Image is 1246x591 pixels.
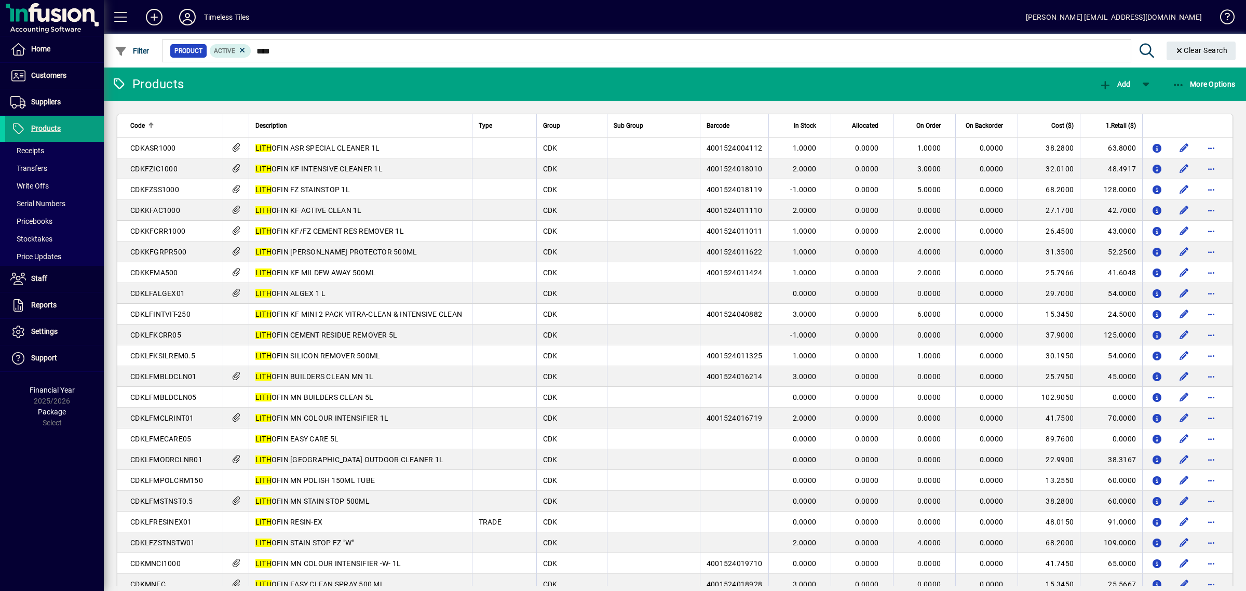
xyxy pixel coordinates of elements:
[1018,304,1080,325] td: 15.3450
[1167,42,1236,60] button: Clear
[1080,387,1142,408] td: 0.0000
[917,331,941,339] span: 0.0000
[793,310,817,318] span: 3.0000
[793,227,817,235] span: 1.0000
[255,497,272,505] em: LITH
[855,206,879,214] span: 0.0000
[130,144,176,152] span: CDKASR1000
[31,327,58,335] span: Settings
[1018,262,1080,283] td: 25.7966
[980,352,1004,360] span: 0.0000
[1018,325,1080,345] td: 37.9000
[852,120,878,131] span: Allocated
[1203,140,1220,156] button: More options
[1176,514,1193,530] button: Edit
[543,455,558,464] span: CDK
[255,455,272,464] em: LITH
[980,289,1004,298] span: 0.0000
[980,435,1004,443] span: 0.0000
[255,248,417,256] span: OFIN [PERSON_NAME] PROTECTOR 500ML
[1018,179,1080,200] td: 68.2000
[793,476,817,485] span: 0.0000
[255,310,462,318] span: OFIN KF MINI 2 PACK VITRA-CLEAN & INTENSIVE CLEAN
[255,206,362,214] span: OFIN KF ACTIVE CLEAN 1L
[130,497,193,505] span: CDKLFMSTNST0.5
[1203,306,1220,323] button: More options
[255,435,338,443] span: OFIN EASY CARE 5L
[255,393,373,401] span: OFIN MN BUILDERS CLEAN 5L
[707,206,762,214] span: 4001524011110
[255,331,272,339] em: LITH
[130,476,203,485] span: CDKLFMPOLCRM150
[1203,451,1220,468] button: More options
[543,393,558,401] span: CDK
[855,268,879,277] span: 0.0000
[614,120,694,131] div: Sub Group
[543,310,558,318] span: CDK
[255,455,443,464] span: OFIN [GEOGRAPHIC_DATA] OUTDOOR CLEANER 1L
[1176,306,1193,323] button: Edit
[1080,449,1142,470] td: 38.3167
[115,47,150,55] span: Filter
[31,354,57,362] span: Support
[255,414,388,422] span: OFIN MN COLOUR INTENSIFIER 1L
[130,331,181,339] span: CDKLFKCRR05
[543,120,601,131] div: Group
[1170,75,1238,93] button: More Options
[917,414,941,422] span: 0.0000
[130,120,216,131] div: Code
[255,165,272,173] em: LITH
[112,42,152,60] button: Filter
[707,248,762,256] span: 4001524011622
[1203,514,1220,530] button: More options
[1203,327,1220,343] button: More options
[1018,408,1080,428] td: 41.7500
[1018,283,1080,304] td: 29.7000
[707,120,729,131] span: Barcode
[255,372,373,381] span: OFIN BUILDERS CLEAN MN 1L
[793,352,817,360] span: 1.0000
[855,227,879,235] span: 0.0000
[1203,347,1220,364] button: More options
[793,165,817,173] span: 2.0000
[210,44,251,58] mat-chip: Activation Status: Active
[855,331,879,339] span: 0.0000
[5,177,104,195] a: Write Offs
[1203,181,1220,198] button: More options
[707,144,762,152] span: 4001524004112
[855,144,879,152] span: 0.0000
[10,252,61,261] span: Price Updates
[1203,555,1220,572] button: More options
[1099,80,1130,88] span: Add
[5,89,104,115] a: Suppliers
[793,455,817,464] span: 0.0000
[130,414,194,422] span: CDKLFMCLRINT01
[1080,304,1142,325] td: 24.5000
[479,120,530,131] div: Type
[837,120,888,131] div: Allocated
[5,319,104,345] a: Settings
[1080,470,1142,491] td: 60.0000
[917,352,941,360] span: 1.0000
[980,144,1004,152] span: 0.0000
[916,120,941,131] span: On Order
[790,331,816,339] span: -1.0000
[917,165,941,173] span: 3.0000
[5,195,104,212] a: Serial Numbers
[1203,472,1220,489] button: More options
[855,310,879,318] span: 0.0000
[255,268,272,277] em: LITH
[1176,160,1193,177] button: Edit
[1026,9,1202,25] div: [PERSON_NAME] [EMAIL_ADDRESS][DOMAIN_NAME]
[917,372,941,381] span: 0.0000
[1080,179,1142,200] td: 128.0000
[793,248,817,256] span: 1.0000
[1080,428,1142,449] td: 0.0000
[138,8,171,26] button: Add
[966,120,1003,131] span: On Backorder
[980,268,1004,277] span: 0.0000
[1018,241,1080,262] td: 31.3500
[5,248,104,265] a: Price Updates
[130,227,185,235] span: CDKKFCRR1000
[900,120,950,131] div: On Order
